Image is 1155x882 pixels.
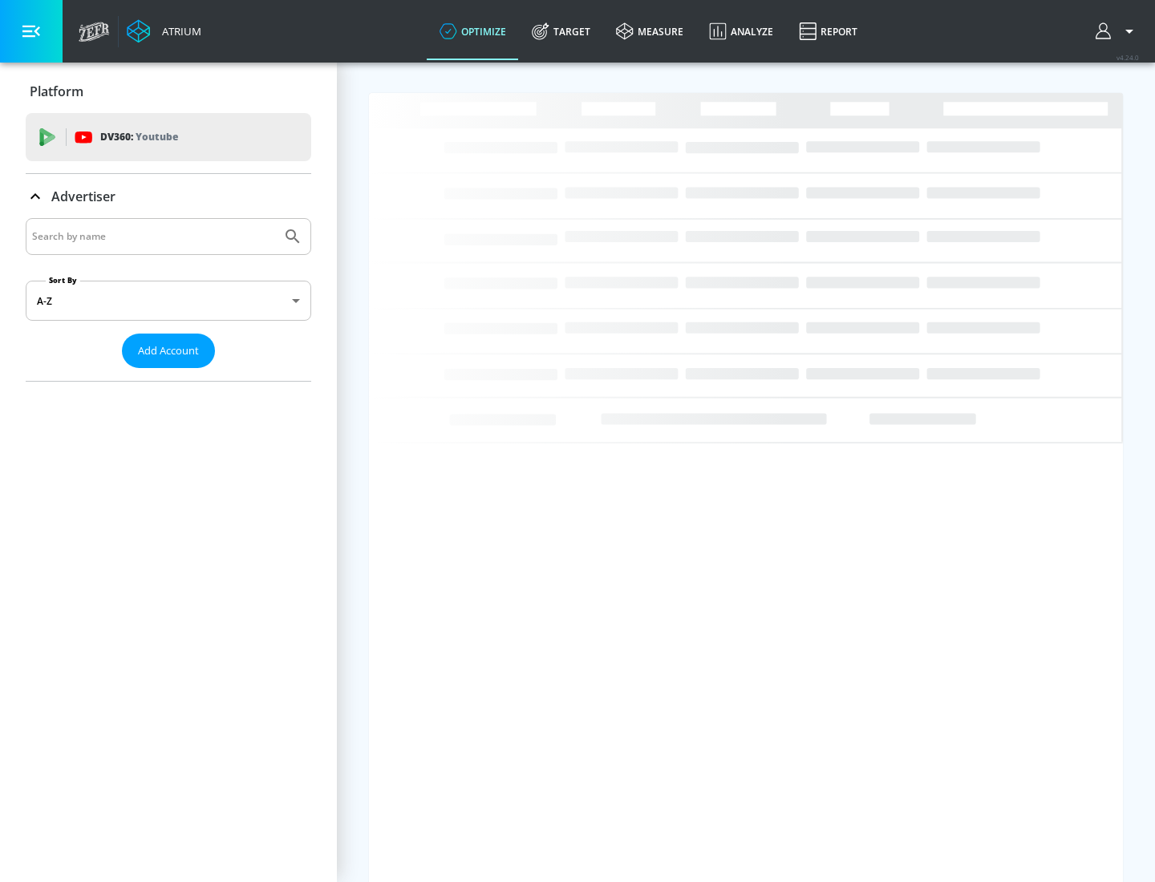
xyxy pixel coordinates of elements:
[156,24,201,38] div: Atrium
[26,174,311,219] div: Advertiser
[138,342,199,360] span: Add Account
[26,113,311,161] div: DV360: Youtube
[26,281,311,321] div: A-Z
[32,226,275,247] input: Search by name
[51,188,115,205] p: Advertiser
[127,19,201,43] a: Atrium
[519,2,603,60] a: Target
[427,2,519,60] a: optimize
[786,2,870,60] a: Report
[26,218,311,381] div: Advertiser
[26,368,311,381] nav: list of Advertiser
[1116,53,1139,62] span: v 4.24.0
[46,275,80,285] label: Sort By
[122,334,215,368] button: Add Account
[30,83,83,100] p: Platform
[26,69,311,114] div: Platform
[603,2,696,60] a: measure
[696,2,786,60] a: Analyze
[100,128,178,146] p: DV360:
[136,128,178,145] p: Youtube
